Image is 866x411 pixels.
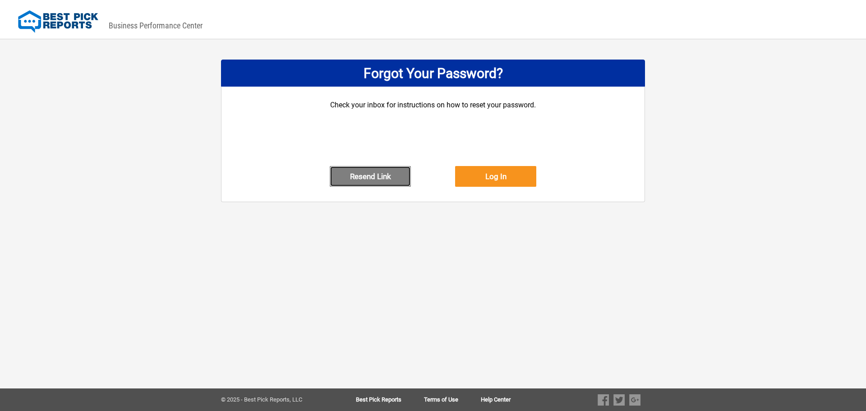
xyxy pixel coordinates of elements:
a: Help Center [481,397,511,403]
a: Best Pick Reports [356,397,424,403]
div: Check your inbox for instructions on how to reset your password. [330,100,536,166]
div: Forgot Your Password? [221,60,645,87]
button: Log In [455,166,536,187]
button: Resend Link [330,166,411,187]
img: Best Pick Reports Logo [18,10,98,33]
div: © 2025 - Best Pick Reports, LLC [221,397,327,403]
a: Terms of Use [424,397,481,403]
